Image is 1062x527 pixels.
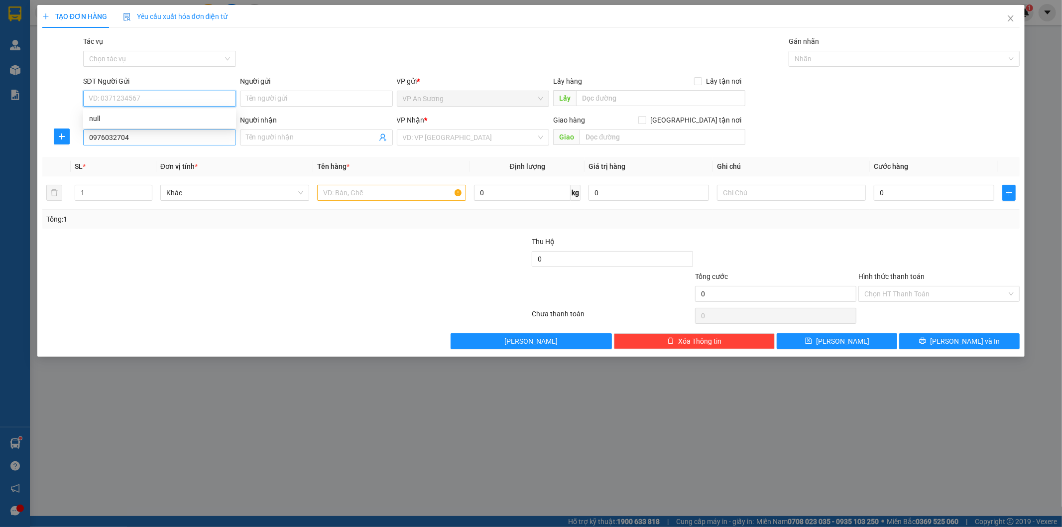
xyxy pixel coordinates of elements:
span: Xóa Thông tin [678,336,721,347]
span: VP An Sương [4,5,46,27]
span: plus [1003,189,1015,197]
span: Định lượng [510,162,545,170]
span: Giao hàng [553,116,585,124]
button: delete [46,185,62,201]
span: 0916440953 [75,30,129,41]
span: Lấy tận nơi [702,76,745,87]
span: 100.000 [42,56,78,67]
span: Giao [553,129,580,145]
button: Close [997,5,1025,33]
p: Gửi: [4,5,73,27]
label: Tác vụ [83,37,103,45]
span: Yêu cầu xuất hóa đơn điện tử [123,12,228,20]
div: Người gửi [240,76,393,87]
button: deleteXóa Thông tin [614,333,775,349]
div: null [83,111,236,127]
button: printer[PERSON_NAME] và In [899,333,1020,349]
span: 0386085173 [4,29,59,40]
span: save [805,337,812,345]
span: VP Nhận [397,116,425,124]
span: delete [667,337,674,345]
button: plus [54,129,70,144]
span: Tên hàng [317,162,350,170]
span: Lấy: [4,42,36,52]
span: Lấy [553,90,576,106]
span: SL [75,162,83,170]
span: VP 330 [PERSON_NAME] [75,6,145,28]
span: VP An Sương [403,91,544,106]
input: Dọc đường [576,90,745,106]
span: Thu hộ: [3,69,34,80]
span: [PERSON_NAME] [816,336,869,347]
button: save[PERSON_NAME] [777,333,897,349]
button: plus [1002,185,1016,201]
span: [PERSON_NAME] và In [930,336,1000,347]
div: VP gửi [397,76,550,87]
p: Nhận: [75,6,145,28]
label: Hình thức thanh toán [858,272,925,280]
span: Đơn vị tính [160,162,198,170]
span: CR: [3,56,17,67]
span: user-add [379,133,387,141]
span: 0 [37,69,42,80]
input: 0 [589,185,709,201]
input: VD: Bàn, Ghế [317,185,466,201]
div: Chưa thanh toán [531,308,695,326]
span: Giao: [75,42,93,52]
span: Q12 [19,41,36,52]
span: printer [919,337,926,345]
input: Ghi Chú [717,185,866,201]
input: Dọc đường [580,129,745,145]
span: Tổng cước [695,272,728,280]
div: Tổng: 1 [46,214,410,225]
span: Khác [166,185,303,200]
label: Gán nhãn [789,37,819,45]
span: plus [54,132,69,140]
span: Lấy hàng [553,77,582,85]
div: Người nhận [240,115,393,126]
span: plus [42,13,49,20]
span: Giá trị hàng [589,162,625,170]
img: icon [123,13,131,21]
span: close [1007,14,1015,22]
span: CC: [25,56,40,67]
span: [GEOGRAPHIC_DATA] tận nơi [646,115,745,126]
span: Cước hàng [874,162,908,170]
button: [PERSON_NAME] [451,333,612,349]
span: kg [571,185,581,201]
div: null [89,113,230,124]
div: SĐT Người Gửi [83,76,236,87]
span: 0 [20,56,25,67]
th: Ghi chú [713,157,870,176]
span: TẠO ĐƠN HÀNG [42,12,107,20]
span: [PERSON_NAME] [504,336,558,347]
span: Thu Hộ [532,238,555,246]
